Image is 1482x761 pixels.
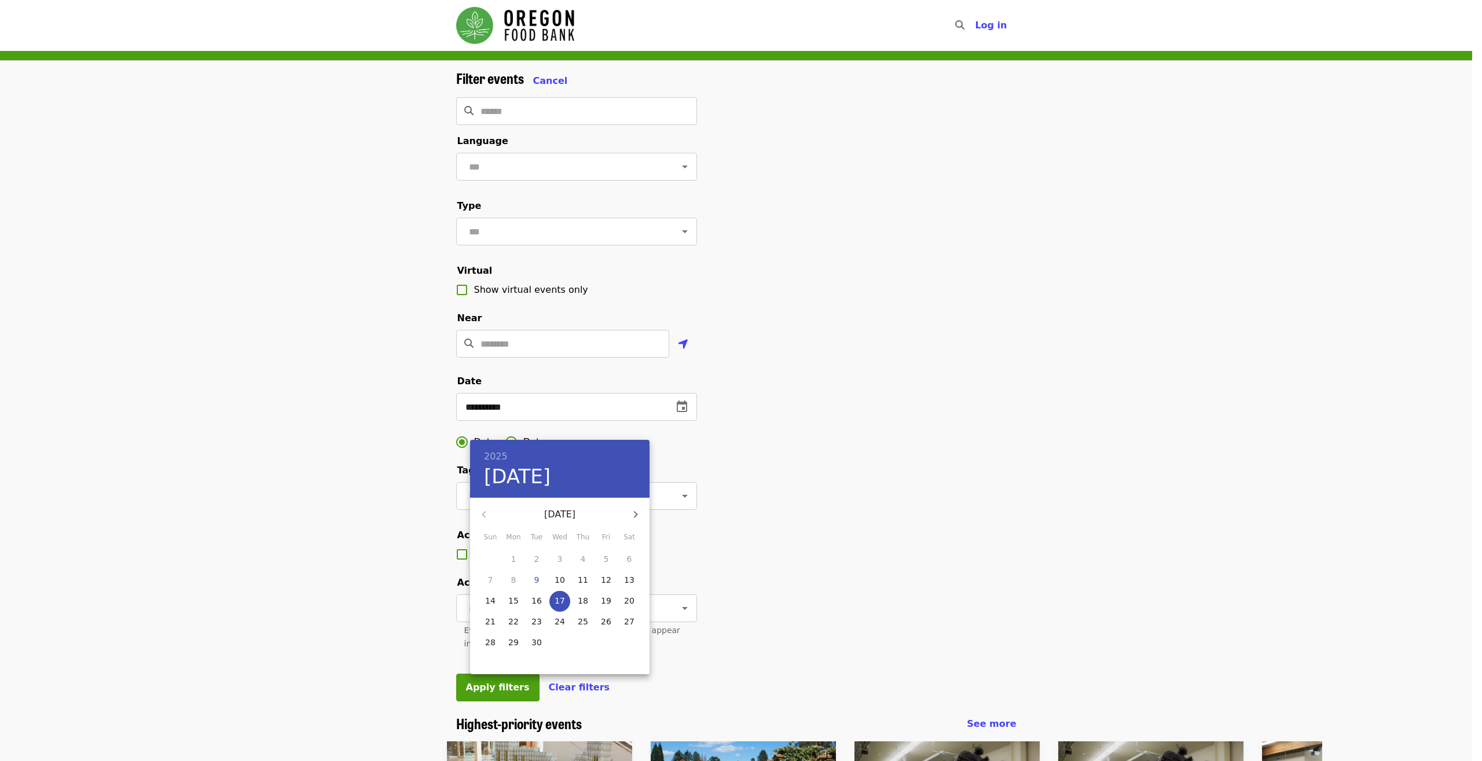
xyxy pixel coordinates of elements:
[484,448,508,465] button: 2025
[619,591,640,612] button: 20
[624,574,634,586] p: 13
[596,570,617,591] button: 12
[555,574,565,586] p: 10
[485,616,496,627] p: 21
[503,532,524,543] span: Mon
[526,532,547,543] span: Tue
[601,574,611,586] p: 12
[531,595,542,606] p: 16
[531,616,542,627] p: 23
[484,465,551,489] button: [DATE]
[485,637,496,648] p: 28
[578,616,588,627] p: 25
[503,591,524,612] button: 15
[534,574,540,586] p: 9
[508,616,519,627] p: 22
[573,532,593,543] span: Thu
[549,591,570,612] button: 17
[555,616,565,627] p: 24
[549,612,570,633] button: 24
[578,574,588,586] p: 11
[480,532,501,543] span: Sun
[549,532,570,543] span: Wed
[619,570,640,591] button: 13
[555,595,565,606] p: 17
[526,570,547,591] button: 9
[624,595,634,606] p: 20
[503,633,524,653] button: 29
[480,591,501,612] button: 14
[531,637,542,648] p: 30
[573,612,593,633] button: 25
[498,508,622,521] p: [DATE]
[578,595,588,606] p: 18
[503,612,524,633] button: 22
[601,616,611,627] p: 26
[624,616,634,627] p: 27
[596,612,617,633] button: 26
[619,532,640,543] span: Sat
[508,595,519,606] p: 15
[573,570,593,591] button: 11
[601,595,611,606] p: 19
[485,595,496,606] p: 14
[526,633,547,653] button: 30
[573,591,593,612] button: 18
[526,612,547,633] button: 23
[508,637,519,648] p: 29
[480,633,501,653] button: 28
[549,570,570,591] button: 10
[526,591,547,612] button: 16
[480,612,501,633] button: 21
[596,591,617,612] button: 19
[619,612,640,633] button: 27
[596,532,617,543] span: Fri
